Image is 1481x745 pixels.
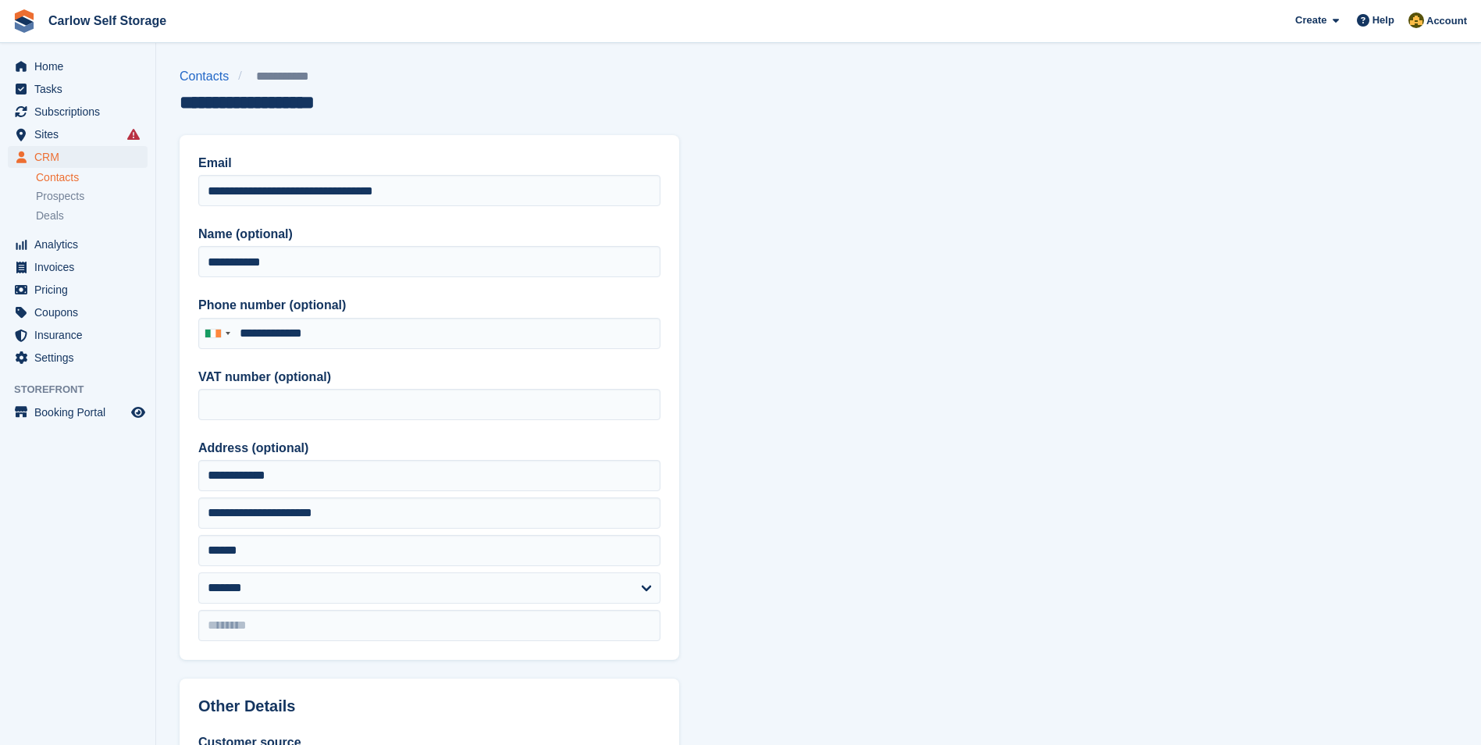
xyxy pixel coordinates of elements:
[8,55,148,77] a: menu
[36,208,148,224] a: Deals
[14,382,155,397] span: Storefront
[8,279,148,301] a: menu
[198,368,660,387] label: VAT number (optional)
[42,8,173,34] a: Carlow Self Storage
[34,279,128,301] span: Pricing
[8,301,148,323] a: menu
[8,123,148,145] a: menu
[34,146,128,168] span: CRM
[8,233,148,255] a: menu
[127,128,140,141] i: Smart entry sync failures have occurred
[36,188,148,205] a: Prospects
[34,55,128,77] span: Home
[8,78,148,100] a: menu
[180,67,344,86] nav: breadcrumbs
[34,123,128,145] span: Sites
[199,319,235,348] div: Ireland: +353
[198,697,660,715] h2: Other Details
[8,256,148,278] a: menu
[34,233,128,255] span: Analytics
[12,9,36,33] img: stora-icon-8386f47178a22dfd0bd8f6a31ec36ba5ce8667c1dd55bd0f319d3a0aa187defe.svg
[129,403,148,422] a: Preview store
[34,256,128,278] span: Invoices
[198,296,660,315] label: Phone number (optional)
[8,324,148,346] a: menu
[198,439,660,458] label: Address (optional)
[34,324,128,346] span: Insurance
[180,67,238,86] a: Contacts
[34,301,128,323] span: Coupons
[34,347,128,369] span: Settings
[8,146,148,168] a: menu
[1408,12,1424,28] img: Kevin Moore
[34,78,128,100] span: Tasks
[34,401,128,423] span: Booking Portal
[36,209,64,223] span: Deals
[36,189,84,204] span: Prospects
[1295,12,1326,28] span: Create
[8,401,148,423] a: menu
[34,101,128,123] span: Subscriptions
[198,154,660,173] label: Email
[1372,12,1394,28] span: Help
[198,225,660,244] label: Name (optional)
[36,170,148,185] a: Contacts
[1426,13,1467,29] span: Account
[8,101,148,123] a: menu
[8,347,148,369] a: menu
